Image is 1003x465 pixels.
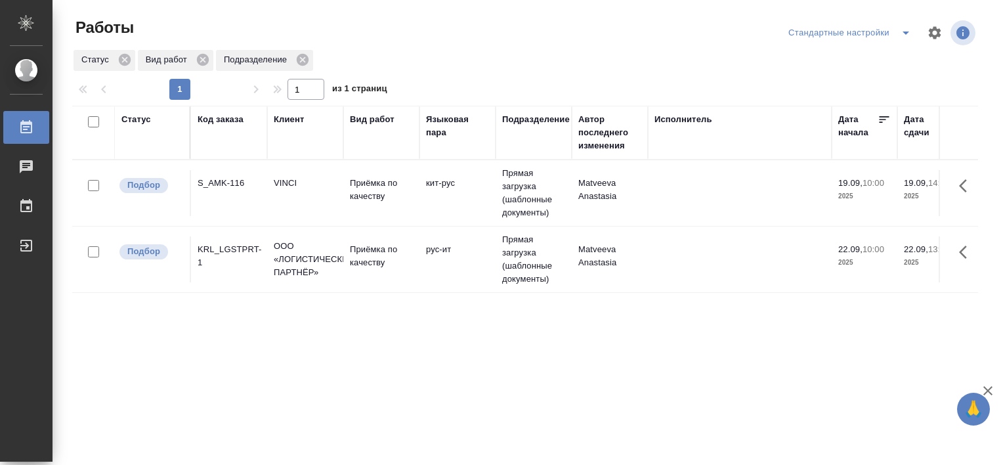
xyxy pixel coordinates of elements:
p: 13:00 [928,244,950,254]
td: рус-ит [419,236,496,282]
span: Настроить таблицу [919,17,950,49]
p: Подбор [127,245,160,258]
p: VINCI [274,177,337,190]
p: Приёмка по качеству [350,243,413,269]
p: Вид работ [146,53,192,66]
div: Языковая пара [426,113,489,139]
span: 🙏 [962,395,985,423]
p: 2025 [838,190,891,203]
div: Клиент [274,113,304,126]
span: Посмотреть информацию [950,20,978,45]
button: 🙏 [957,393,990,426]
p: 10:00 [863,178,884,188]
div: Можно подбирать исполнителей [118,243,183,261]
div: Вид работ [138,50,213,71]
p: 19.09, [838,178,863,188]
p: 22.09, [838,244,863,254]
p: Приёмка по качеству [350,177,413,203]
p: 10:00 [863,244,884,254]
p: Подбор [127,179,160,192]
p: ООО «ЛОГИСТИЧЕСКИЙ ПАРТНЁР» [274,240,337,279]
div: Статус [121,113,151,126]
p: 2025 [904,256,956,269]
div: Вид работ [350,113,395,126]
td: кит-рус [419,170,496,216]
div: Дата начала [838,113,878,139]
div: S_AMK-116 [198,177,261,190]
div: KRL_LGSTPRT-1 [198,243,261,269]
p: 2025 [838,256,891,269]
td: Matveeva Anastasia [572,170,648,216]
td: Прямая загрузка (шаблонные документы) [496,227,572,292]
p: 22.09, [904,244,928,254]
p: 14:00 [928,178,950,188]
div: Статус [74,50,135,71]
button: Здесь прячутся важные кнопки [951,170,983,202]
div: Подразделение [502,113,570,126]
div: Исполнитель [654,113,712,126]
button: Здесь прячутся важные кнопки [951,236,983,268]
p: Подразделение [224,53,291,66]
td: Matveeva Anastasia [572,236,648,282]
p: 19.09, [904,178,928,188]
div: Код заказа [198,113,244,126]
span: из 1 страниц [332,81,387,100]
td: Прямая загрузка (шаблонные документы) [496,160,572,226]
div: Автор последнего изменения [578,113,641,152]
span: Работы [72,17,134,38]
div: split button [785,22,919,43]
p: 2025 [904,190,956,203]
div: Можно подбирать исполнителей [118,177,183,194]
p: Статус [81,53,114,66]
div: Дата сдачи [904,113,943,139]
div: Подразделение [216,50,313,71]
